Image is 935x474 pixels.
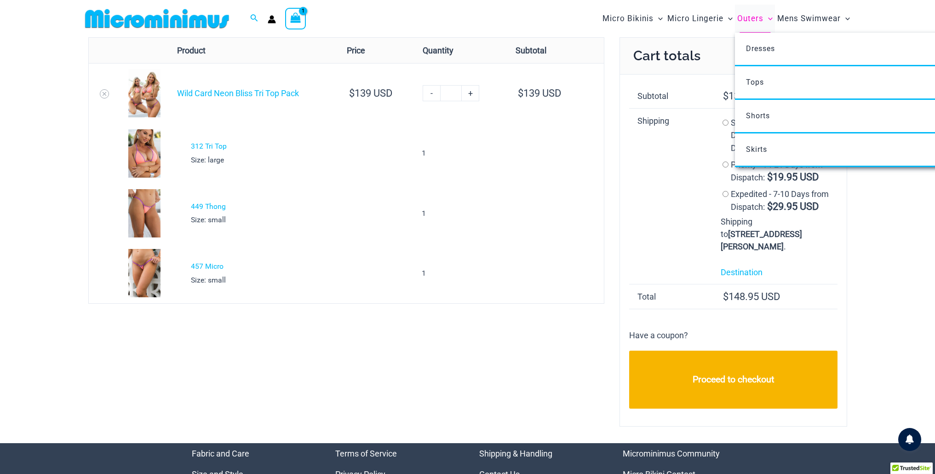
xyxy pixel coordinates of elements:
[191,213,331,227] p: small
[414,243,507,303] td: 1
[629,351,837,409] a: Proceed to checkout
[723,90,766,102] bdi: 139 USD
[250,13,258,24] a: Search icon link
[191,273,206,287] dt: Size:
[723,7,733,30] span: Menu Toggle
[192,449,249,458] a: Fabric and Care
[629,84,712,108] th: Subtotal
[414,123,507,183] td: 1
[128,189,161,237] img: Wild Card Neon Bliss 449 Thong 01
[191,153,331,167] p: large
[177,88,299,98] a: Wild Card Neon Bliss Tri Top Pack
[285,8,306,29] a: View Shopping Cart, 1 items
[440,85,462,101] input: Product quantity
[507,38,603,63] th: Subtotal
[414,38,507,63] th: Quantity
[737,7,763,30] span: Outers
[667,7,723,30] span: Micro Lingerie
[629,108,712,284] th: Shipping
[731,189,829,212] label: Expedited - 7-10 Days from Dispatch:
[335,449,397,458] a: Terms of Service
[629,284,712,309] th: Total
[128,129,161,178] img: Wild Card Neon Bliss 312 Top 03
[414,183,507,243] td: 1
[128,69,161,117] img: Wild Card Neon Bliss Tri Top Pack
[518,87,561,99] bdi: 139 USD
[191,213,206,227] dt: Size:
[620,38,847,75] h2: Cart totals
[665,5,735,33] a: Micro LingerieMenu ToggleMenu Toggle
[721,215,829,253] p: Shipping to .
[191,153,206,167] dt: Size:
[602,7,654,30] span: Micro Bikinis
[81,8,233,29] img: MM SHOP LOGO FLAT
[128,249,161,297] img: Wild Card Neon Bliss 312 Top 457 Micro 04
[723,291,728,302] span: $
[723,90,728,102] span: $
[600,5,665,33] a: Micro BikinisMenu ToggleMenu Toggle
[654,7,663,30] span: Menu Toggle
[767,201,819,212] bdi: 29.95 USD
[599,3,854,34] nav: Site Navigation
[723,291,780,302] bdi: 148.95 USD
[462,85,479,101] a: +
[479,449,552,458] a: Shipping & Handling
[746,145,767,154] span: Skirts
[191,202,226,211] a: 449 Thong
[191,262,224,271] a: 457 Micro
[423,85,440,101] a: -
[518,87,523,99] span: $
[746,78,764,87] span: Tops
[100,89,109,98] a: Remove Wild Card Neon Bliss Tri Top Pack from cart
[731,118,825,153] label: Standard Shipping - 21-30 Days from Dispatch:
[338,38,414,63] th: Price
[349,87,392,99] bdi: 139 USD
[721,229,802,251] strong: [STREET_ADDRESS][PERSON_NAME]
[746,111,770,120] span: Shorts
[191,142,227,150] a: 312 Tri Top
[169,38,338,63] th: Product
[777,7,841,30] span: Mens Swimwear
[268,15,276,23] a: Account icon link
[191,273,331,287] p: small
[767,171,773,183] span: $
[746,44,775,53] span: Dresses
[731,160,823,182] label: Priority - 14-21 Days from Dispatch:
[841,7,850,30] span: Menu Toggle
[763,7,773,30] span: Menu Toggle
[775,5,852,33] a: Mens SwimwearMenu ToggleMenu Toggle
[349,87,355,99] span: $
[767,201,773,212] span: $
[623,449,720,458] a: Microminimus Community
[721,267,763,277] a: Destination
[629,329,688,342] p: Have a coupon?
[767,171,819,183] bdi: 19.95 USD
[735,5,775,33] a: OutersMenu ToggleMenu Toggle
